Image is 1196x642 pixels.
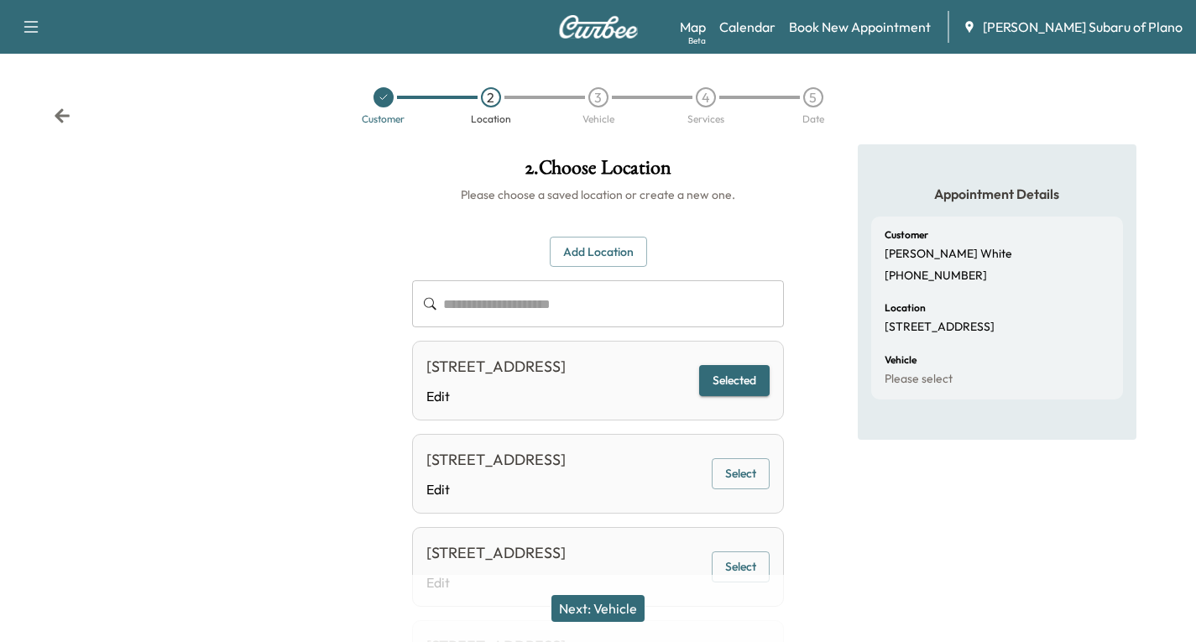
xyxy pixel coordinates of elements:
[885,269,987,284] p: [PHONE_NUMBER]
[712,551,770,582] button: Select
[551,595,645,622] button: Next: Vehicle
[481,87,501,107] div: 2
[426,355,566,378] div: [STREET_ADDRESS]
[789,17,931,37] a: Book New Appointment
[885,372,953,387] p: Please select
[699,365,770,396] button: Selected
[696,87,716,107] div: 4
[426,479,566,499] a: Edit
[687,114,724,124] div: Services
[885,320,995,335] p: [STREET_ADDRESS]
[558,15,639,39] img: Curbee Logo
[54,107,71,124] div: Back
[885,355,917,365] h6: Vehicle
[983,17,1183,37] span: [PERSON_NAME] Subaru of Plano
[426,572,566,592] a: Edit
[803,87,823,107] div: 5
[871,185,1123,203] h5: Appointment Details
[362,114,405,124] div: Customer
[426,448,566,472] div: [STREET_ADDRESS]
[426,541,566,565] div: [STREET_ADDRESS]
[588,87,608,107] div: 3
[550,237,647,268] button: Add Location
[802,114,824,124] div: Date
[412,158,784,186] h1: 2 . Choose Location
[471,114,511,124] div: Location
[688,34,706,47] div: Beta
[426,386,566,406] a: Edit
[719,17,776,37] a: Calendar
[712,458,770,489] button: Select
[885,247,1012,262] p: [PERSON_NAME] White
[412,186,784,203] h6: Please choose a saved location or create a new one.
[885,303,926,313] h6: Location
[885,230,928,240] h6: Customer
[582,114,614,124] div: Vehicle
[680,17,706,37] a: MapBeta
